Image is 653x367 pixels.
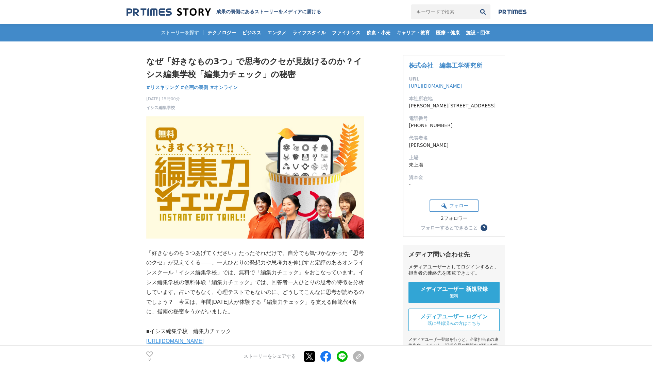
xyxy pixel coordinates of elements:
a: 株式会社 編集工学研究所 [409,62,482,69]
a: 成果の裏側にあるストーリーをメディアに届ける 成果の裏側にあるストーリーをメディアに届ける [127,7,321,17]
span: 医療・健康 [433,30,463,36]
div: メディアユーザーとしてログインすると、担当者の連絡先を閲覧できます。 [408,264,500,276]
dd: [PERSON_NAME][STREET_ADDRESS] [409,102,499,109]
h1: なぜ「好きなもの3つ」で思考のクセが見抜けるのか？イシス編集学校「編集力チェック」の秘密 [146,55,364,81]
dd: - [409,181,499,188]
a: 飲食・小売 [364,24,393,41]
button: ？ [481,224,487,231]
img: 成果の裏側にあるストーリーをメディアに届ける [127,7,211,17]
div: メディアユーザー登録を行うと、企業担当者の連絡先や、イベント・記者会見の情報など様々な特記情報を閲覧できます。 ※内容はストーリー・プレスリリースにより異なります。 [408,337,500,366]
a: #リスキリング [146,84,179,91]
dt: 資本金 [409,174,499,181]
a: メディアユーザー 新規登録 無料 [408,282,500,303]
span: #リスキリング [146,84,179,90]
div: 2フォロワー [430,215,479,222]
dd: 未上場 [409,161,499,169]
a: [URL][DOMAIN_NAME] [146,338,204,344]
span: ？ [482,225,486,230]
a: 医療・健康 [433,24,463,41]
span: #企画の裏側 [181,84,208,90]
span: ライフスタイル [290,30,329,36]
dd: [PHONE_NUMBER] [409,122,499,129]
p: 8 [146,358,153,361]
img: prtimes [499,9,526,15]
span: ビジネス [239,30,264,36]
div: メディア問い合わせ先 [408,250,500,259]
a: ライフスタイル [290,24,329,41]
dt: 代表者名 [409,135,499,142]
span: テクノロジー [205,30,239,36]
input: キーワードで検索 [411,4,475,19]
a: テクノロジー [205,24,239,41]
dt: 本社所在地 [409,95,499,102]
p: 「好きなものを３つあげてください」たったそれだけで、自分でも気づかなかった「思考のクセ」が見えてくる――。一人ひとりの発想力や思考力を伸ばすと定評のあるオンラインスクール「イシス編集学校」では、... [146,248,364,317]
a: キャリア・教育 [394,24,433,41]
span: エンタメ [265,30,289,36]
span: 飲食・小売 [364,30,393,36]
span: 施設・団体 [463,30,492,36]
button: フォロー [430,199,479,212]
a: ファイナンス [329,24,363,41]
span: #オンライン [210,84,238,90]
span: メディアユーザー 新規登録 [420,286,488,293]
dt: 電話番号 [409,115,499,122]
a: 施設・団体 [463,24,492,41]
dt: 上場 [409,154,499,161]
span: 無料 [450,293,458,299]
dd: [PERSON_NAME] [409,142,499,149]
span: [DATE] 15時00分 [146,96,180,102]
span: キャリア・教育 [394,30,433,36]
img: thumbnail_16603570-a315-11f0-9420-dbc182b1518c.png [146,116,364,239]
a: エンタメ [265,24,289,41]
a: イシス編集学校 [146,105,175,111]
p: ■イシス編集学校 編集力チェック [146,327,364,336]
span: 既に登録済みの方はこちら [428,320,481,327]
a: ビジネス [239,24,264,41]
div: フォローするとできること [421,225,478,230]
a: [URL][DOMAIN_NAME] [409,83,462,89]
p: ストーリーをシェアする [244,353,296,360]
span: ファイナンス [329,30,363,36]
button: 検索 [475,4,490,19]
a: #オンライン [210,84,238,91]
a: メディアユーザー ログイン 既に登録済みの方はこちら [408,309,500,331]
span: メディアユーザー ログイン [420,313,488,320]
dt: URL [409,75,499,83]
a: #企画の裏側 [181,84,208,91]
h2: 成果の裏側にあるストーリーをメディアに届ける [216,9,321,15]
